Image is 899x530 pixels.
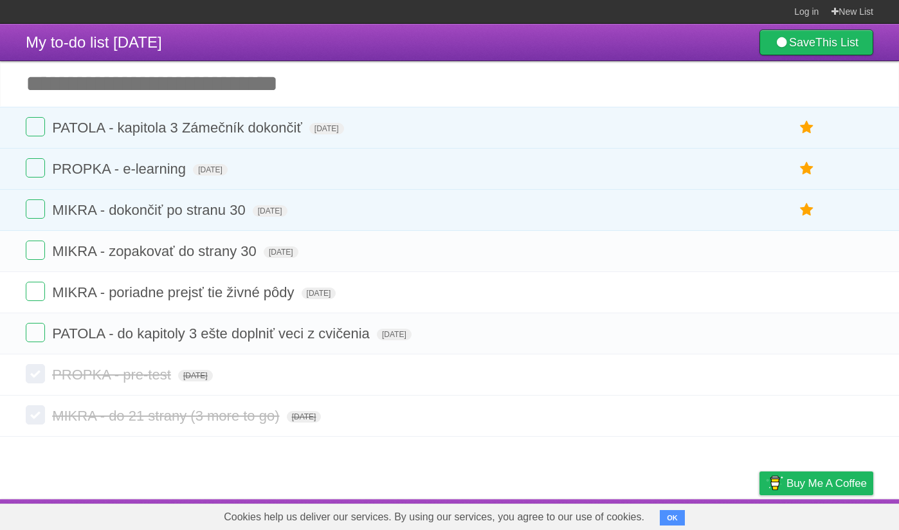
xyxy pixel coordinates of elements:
label: Done [26,241,45,260]
b: This List [815,36,858,49]
label: Star task [795,158,819,179]
label: Star task [795,117,819,138]
a: Developers [631,502,683,527]
a: SaveThis List [759,30,873,55]
span: PATOLA - kapitola 3 Zámečník dokončiť [52,120,305,136]
label: Done [26,364,45,383]
img: Buy me a coffee [766,472,783,494]
label: Done [26,405,45,425]
label: Done [26,199,45,219]
label: Done [26,282,45,301]
a: About [588,502,615,527]
span: [DATE] [302,288,336,299]
label: Done [26,323,45,342]
span: MIKRA - zopakovať do strany 30 [52,243,260,259]
label: Done [26,117,45,136]
span: PROPKA - pre-test [52,367,174,383]
a: Suggest a feature [792,502,873,527]
span: MIKRA - do 21 strany (3 more to go) [52,408,282,424]
span: MIKRA - poriadne prejsť tie živné pôdy [52,284,297,300]
span: [DATE] [287,411,322,423]
button: OK [660,510,685,525]
label: Star task [795,199,819,221]
label: Done [26,158,45,178]
span: Cookies help us deliver our services. By using our services, you agree to our use of cookies. [211,504,657,530]
a: Privacy [743,502,776,527]
a: Terms [699,502,727,527]
span: MIKRA - dokončiť po stranu 30 [52,202,249,218]
span: [DATE] [377,329,412,340]
span: My to-do list [DATE] [26,33,162,51]
span: [DATE] [253,205,287,217]
span: [DATE] [178,370,213,381]
span: PROPKA - e-learning [52,161,189,177]
span: PATOLA - do kapitoly 3 ešte doplniť veci z cvičenia [52,325,373,342]
span: Buy me a coffee [786,472,867,495]
span: [DATE] [264,246,298,258]
a: Buy me a coffee [759,471,873,495]
span: [DATE] [309,123,344,134]
span: [DATE] [193,164,228,176]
